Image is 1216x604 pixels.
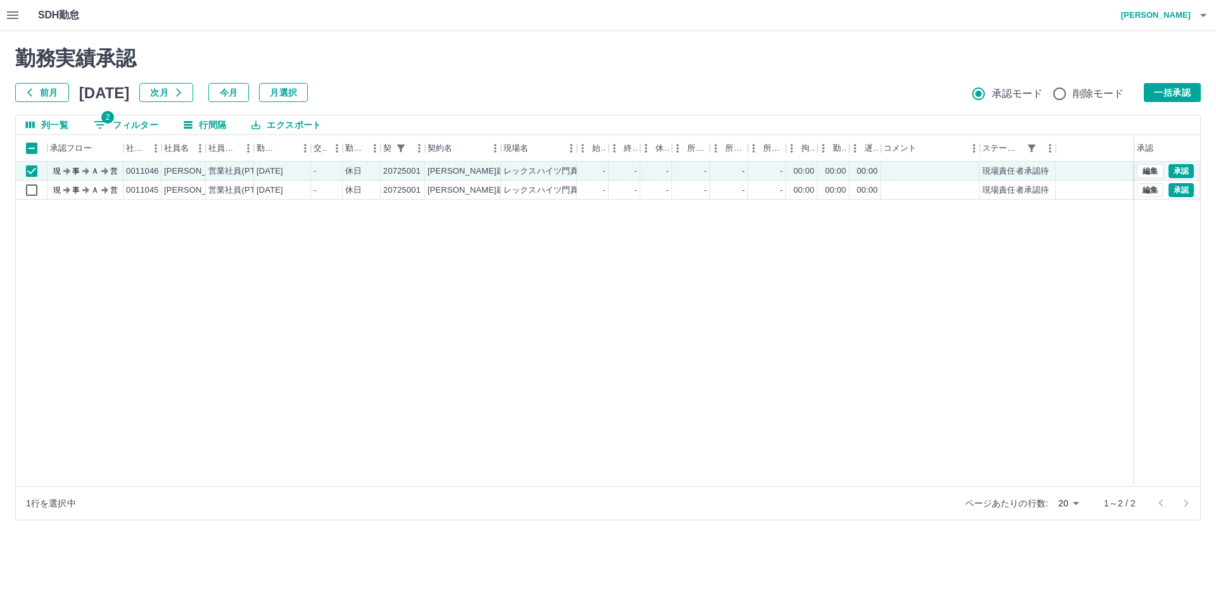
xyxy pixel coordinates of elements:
button: 今月 [208,83,249,102]
button: メニュー [239,139,258,158]
div: 所定開始 [672,135,710,162]
div: - [666,184,669,196]
div: 00:00 [794,165,814,177]
div: 所定休憩 [748,135,786,162]
div: [DATE] [256,165,283,177]
div: - [742,184,745,196]
button: フィルター表示 [392,139,410,157]
div: [PERSON_NAME]建設工業 [427,184,529,196]
text: 事 [72,167,80,176]
div: 拘束 [786,135,818,162]
div: 営業社員(PT契約) [208,184,275,196]
div: 休憩 [655,135,669,162]
button: 一括承認 [1144,83,1201,102]
div: 遅刻等 [864,135,878,162]
div: 交通費 [311,135,343,162]
button: メニュー [486,139,505,158]
text: 営 [110,186,118,195]
div: 勤務日 [254,135,311,162]
button: メニュー [562,139,581,158]
span: 2 [101,111,114,124]
div: 00:00 [825,184,846,196]
div: 20 [1053,494,1084,513]
div: 所定終業 [725,135,745,162]
div: 承認フロー [50,135,92,162]
div: - [780,184,783,196]
div: ステータス [982,135,1023,162]
div: 社員区分 [206,135,254,162]
button: 承認 [1168,183,1194,197]
div: 現場責任者承認待 [982,184,1049,196]
div: 契約名 [425,135,501,162]
div: 勤務日 [256,135,278,162]
div: 承認 [1134,135,1200,162]
div: - [666,165,669,177]
button: メニュー [191,139,210,158]
div: 20725001 [383,165,421,177]
div: 始業 [577,135,609,162]
div: 終業 [624,135,638,162]
button: メニュー [965,139,984,158]
div: 現場責任者承認待 [982,165,1049,177]
button: メニュー [410,139,429,158]
div: ステータス [980,135,1056,162]
div: 00:00 [825,165,846,177]
span: 承認モード [992,86,1043,101]
div: - [603,165,605,177]
div: 承認 [1137,135,1153,162]
div: - [313,165,316,177]
div: 営業社員(PT契約) [208,165,275,177]
div: 勤務区分 [343,135,381,162]
div: 現場名 [503,135,528,162]
div: - [635,184,637,196]
button: フィルター表示 [84,115,168,134]
div: 始業 [592,135,606,162]
button: メニュー [1041,139,1060,158]
button: ソート [278,139,296,157]
div: - [742,165,745,177]
h5: [DATE] [79,83,130,102]
div: 0011045 [126,184,159,196]
div: 社員番号 [126,135,146,162]
div: 勤務 [833,135,847,162]
div: 交通費 [313,135,327,162]
div: - [603,184,605,196]
div: レックスハイツ門真 [503,165,578,177]
div: 1件のフィルターを適用中 [1023,139,1041,157]
button: 編集 [1137,164,1163,178]
div: [DATE] [256,184,283,196]
div: 勤務 [818,135,849,162]
button: 前月 [15,83,69,102]
div: - [780,165,783,177]
text: Ａ [91,186,99,195]
button: メニュー [146,139,165,158]
div: - [704,165,707,177]
div: 遅刻等 [849,135,881,162]
button: 編集 [1137,183,1163,197]
div: 契約コード [381,135,425,162]
div: [PERSON_NAME]建設工業 [427,165,529,177]
button: 月選択 [259,83,308,102]
div: 拘束 [801,135,815,162]
text: 現 [53,186,61,195]
div: 現場名 [501,135,577,162]
div: - [313,184,316,196]
div: [PERSON_NAME] [164,184,233,196]
div: コメント [881,135,980,162]
div: 社員番号 [123,135,161,162]
div: 休憩 [640,135,672,162]
button: メニュー [296,139,315,158]
div: 社員名 [161,135,206,162]
div: 所定開始 [687,135,707,162]
button: 承認 [1168,164,1194,178]
div: 所定休憩 [763,135,783,162]
div: 勤務区分 [345,135,365,162]
text: 事 [72,186,80,195]
div: 1件のフィルターを適用中 [392,139,410,157]
button: 列選択 [16,115,79,134]
div: 契約名 [427,135,452,162]
div: レックスハイツ門真 [503,184,578,196]
div: 00:00 [794,184,814,196]
button: エクスポート [241,115,331,134]
div: 00:00 [857,184,878,196]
